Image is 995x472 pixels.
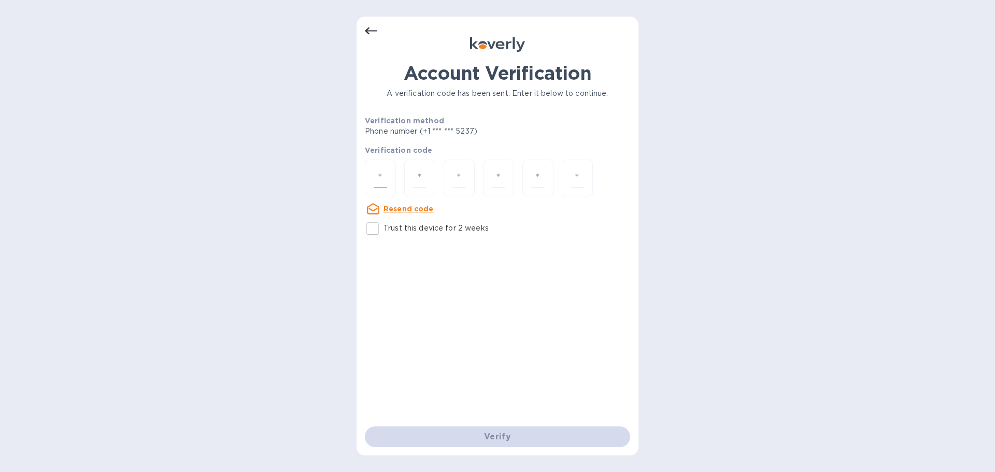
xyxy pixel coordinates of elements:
b: Verification method [365,117,444,125]
p: Trust this device for 2 weeks [383,223,489,234]
p: A verification code has been sent. Enter it below to continue. [365,88,630,99]
p: Phone number (+1 *** *** 5237) [365,126,557,137]
h1: Account Verification [365,62,630,84]
p: Verification code [365,145,630,155]
u: Resend code [383,205,434,213]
